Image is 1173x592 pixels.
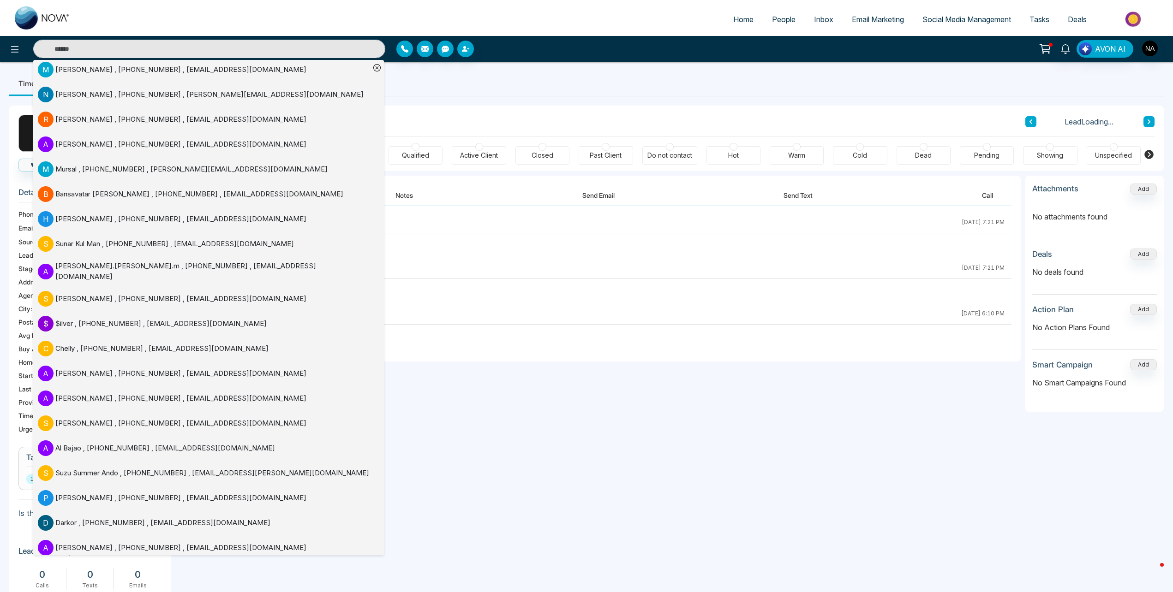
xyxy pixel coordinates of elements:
[71,581,109,590] div: Texts
[55,393,306,404] div: [PERSON_NAME] , [PHONE_NUMBER] , [EMAIL_ADDRESS][DOMAIN_NAME]
[402,151,429,160] div: Qualified
[852,15,904,24] span: Email Marketing
[1032,322,1157,333] p: No Action Plans Found
[55,543,306,553] div: [PERSON_NAME] , [PHONE_NUMBER] , [EMAIL_ADDRESS][DOMAIN_NAME]
[119,568,157,581] div: 0
[1032,360,1093,369] h3: Smart Campaign
[1037,151,1063,160] div: Showing
[23,568,61,581] div: 0
[788,151,805,160] div: Warm
[55,189,343,200] div: Bansavatar [PERSON_NAME] , [PHONE_NUMBER] , [EMAIL_ADDRESS][DOMAIN_NAME]
[119,581,157,590] div: Emails
[18,411,53,420] span: Timeframe :
[26,474,105,484] span: 1515 [PERSON_NAME]
[814,15,833,24] span: Inbox
[733,15,754,24] span: Home
[962,264,1005,276] div: [DATE] 7:21 PM
[18,277,58,287] span: Address:
[763,11,805,28] a: People
[18,424,46,434] span: Urgency :
[647,151,692,160] div: Do not contact
[1032,204,1157,222] p: No attachments found
[1101,9,1167,30] img: Market-place.gif
[38,264,54,279] p: A
[38,291,54,307] p: S
[974,151,999,160] div: Pending
[1020,11,1059,28] a: Tasks
[38,316,54,332] p: $
[38,136,54,152] p: A
[724,11,763,28] a: Home
[532,151,553,160] div: Closed
[564,185,633,206] button: Send Email
[18,209,39,219] span: Phone:
[961,309,1005,321] div: [DATE] 6:10 PM
[38,391,54,406] p: A
[38,341,54,356] p: C
[55,65,306,75] div: [PERSON_NAME] , [PHONE_NUMBER] , [EMAIL_ADDRESS][DOMAIN_NAME]
[55,319,267,329] div: $ilver , [PHONE_NUMBER] , [EMAIL_ADDRESS][DOMAIN_NAME]
[843,11,913,28] a: Email Marketing
[18,115,55,152] div: J
[38,236,54,252] p: S
[460,151,498,160] div: Active Client
[1079,42,1092,55] img: Lead Flow
[38,161,54,177] p: M
[772,15,796,24] span: People
[55,239,294,249] div: Sunar Kul Man , [PHONE_NUMBER] , [EMAIL_ADDRESS][DOMAIN_NAME]
[377,185,431,206] button: Notes
[18,384,75,394] span: Last Contact Date :
[55,89,364,100] div: [PERSON_NAME] , [PHONE_NUMBER] , [PERSON_NAME][EMAIL_ADDRESS][DOMAIN_NAME]
[55,164,328,175] div: Mursal , [PHONE_NUMBER] , [PERSON_NAME][EMAIL_ADDRESS][DOMAIN_NAME]
[1065,116,1113,127] span: Lead Loading...
[38,366,54,381] p: A
[55,294,306,304] div: [PERSON_NAME] , [PHONE_NUMBER] , [EMAIL_ADDRESS][DOMAIN_NAME]
[23,581,61,590] div: Calls
[38,186,54,202] p: B
[964,185,1011,206] button: Call
[38,465,54,481] p: S
[18,237,42,247] span: Source:
[55,518,270,528] div: Darkor , [PHONE_NUMBER] , [EMAIL_ADDRESS][DOMAIN_NAME]
[38,440,54,456] p: A
[1032,184,1078,193] h3: Attachments
[1029,15,1049,24] span: Tasks
[55,368,306,379] div: [PERSON_NAME] , [PHONE_NUMBER] , [EMAIL_ADDRESS][DOMAIN_NAME]
[71,568,109,581] div: 0
[55,214,306,225] div: [PERSON_NAME] , [PHONE_NUMBER] , [EMAIL_ADDRESS][DOMAIN_NAME]
[55,418,306,429] div: [PERSON_NAME] , [PHONE_NUMBER] , [EMAIL_ADDRESS][DOMAIN_NAME]
[18,546,162,560] h3: Lead Summary
[9,71,57,96] li: Timeline
[38,112,54,127] p: R
[38,211,54,227] p: H
[1032,266,1157,278] p: No deals found
[38,540,54,556] p: A
[913,11,1020,28] a: Social Media Management
[1077,40,1133,58] button: AVON AI
[922,15,1011,24] span: Social Media Management
[1032,249,1052,259] h3: Deals
[18,290,38,300] span: Agent:
[55,443,275,454] div: Al Bajao , [PHONE_NUMBER] , [EMAIL_ADDRESS][DOMAIN_NAME]
[1130,184,1157,195] button: Add
[15,6,70,30] img: Nova CRM Logo
[38,62,54,77] p: M
[915,151,932,160] div: Dead
[18,371,51,380] span: Start Date :
[18,264,38,273] span: Stage:
[1032,377,1157,388] p: No Smart Campaigns Found
[765,185,831,206] button: Send Text
[38,490,54,506] p: P
[1142,41,1158,56] img: User Avatar
[55,139,306,150] div: [PERSON_NAME] , [PHONE_NUMBER] , [EMAIL_ADDRESS][DOMAIN_NAME]
[1142,561,1164,583] iframe: Intercom live chat
[18,159,63,172] button: Call
[55,468,369,479] div: Suzu Summer Ando , [PHONE_NUMBER] , [EMAIL_ADDRESS][PERSON_NAME][DOMAIN_NAME]
[18,357,54,367] span: Home Type :
[805,11,843,28] a: Inbox
[18,331,77,340] span: Avg Property Price :
[26,453,154,467] h3: Tags
[728,151,739,160] div: Hot
[1059,11,1096,28] a: Deals
[1095,43,1125,54] span: AVON AI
